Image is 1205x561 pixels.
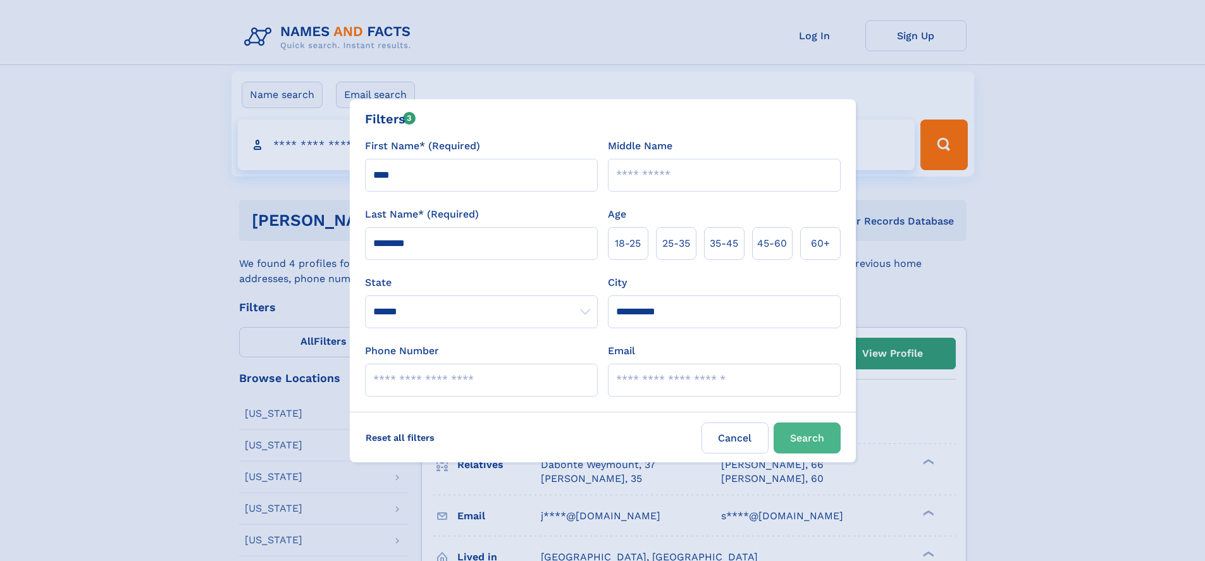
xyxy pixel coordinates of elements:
label: Email [608,343,635,359]
button: Search [774,422,841,453]
label: First Name* (Required) [365,139,480,154]
label: City [608,275,627,290]
label: State [365,275,598,290]
label: Age [608,207,626,222]
span: 25‑35 [662,236,690,251]
span: 60+ [811,236,830,251]
div: Filters [365,109,416,128]
label: Phone Number [365,343,439,359]
span: 45‑60 [757,236,787,251]
label: Cancel [701,422,769,453]
label: Last Name* (Required) [365,207,479,222]
span: 35‑45 [710,236,738,251]
label: Reset all filters [357,422,443,453]
span: 18‑25 [615,236,641,251]
label: Middle Name [608,139,672,154]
